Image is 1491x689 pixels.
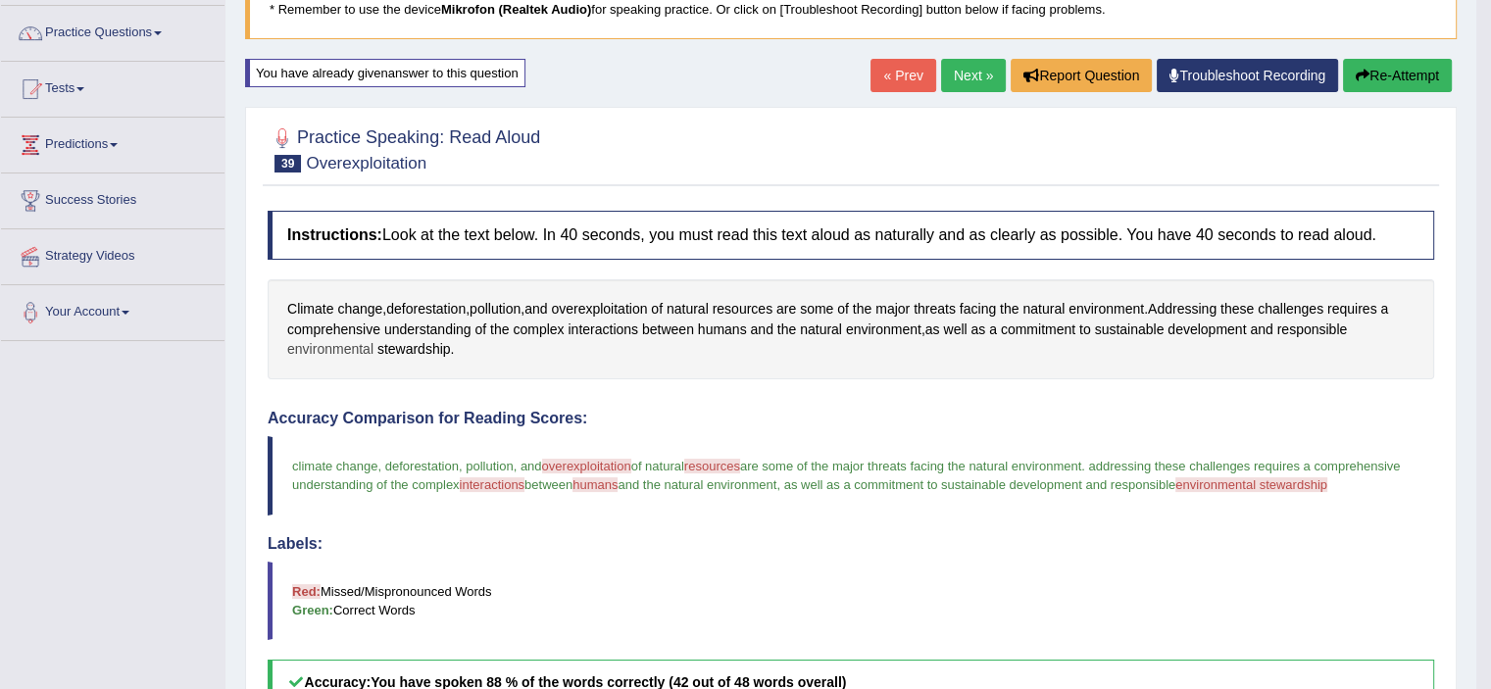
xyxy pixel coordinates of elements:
[268,211,1434,260] h4: Look at the text below. In 40 seconds, you must read this text aloud as naturally and as clearly ...
[466,459,513,473] span: pollution
[490,320,509,340] span: Click to see word definition
[384,320,472,340] span: Click to see word definition
[513,320,564,340] span: Click to see word definition
[292,584,321,599] b: Red:
[1,62,224,111] a: Tests
[1380,299,1388,320] span: Click to see word definition
[1148,299,1217,320] span: Click to see word definition
[941,59,1006,92] a: Next »
[698,320,747,340] span: Click to see word definition
[684,459,740,473] span: resources
[292,459,377,473] span: climate change
[618,477,776,492] span: and the natural environment
[960,299,996,320] span: Click to see word definition
[943,320,967,340] span: Click to see word definition
[1,285,224,334] a: Your Account
[1277,320,1348,340] span: Click to see word definition
[459,459,463,473] span: ,
[713,299,772,320] span: Click to see word definition
[837,299,849,320] span: Click to see word definition
[1220,299,1254,320] span: Click to see word definition
[1250,320,1272,340] span: Click to see word definition
[337,299,382,320] span: Click to see word definition
[1,173,224,222] a: Success Stories
[777,320,796,340] span: Click to see word definition
[1081,459,1085,473] span: .
[377,339,451,360] span: Click to see word definition
[245,59,525,87] div: You have already given answer to this question
[306,154,426,172] small: Overexploitation
[470,299,521,320] span: Click to see word definition
[1011,59,1152,92] button: Report Question
[268,562,1434,640] blockquote: Missed/Mispronounced Words Correct Words
[989,320,997,340] span: Click to see word definition
[1175,477,1327,492] span: environmental stewardship
[776,299,796,320] span: Click to see word definition
[385,459,459,473] span: deforestation
[1168,320,1246,340] span: Click to see word definition
[925,320,940,340] span: Click to see word definition
[1343,59,1452,92] button: Re-Attempt
[875,299,910,320] span: Click to see word definition
[514,459,518,473] span: ,
[441,2,591,17] b: Mikrofon (Realtek Audio)
[1,6,224,55] a: Practice Questions
[914,299,956,320] span: Click to see word definition
[776,477,780,492] span: ,
[1022,299,1065,320] span: Click to see word definition
[551,299,647,320] span: Click to see word definition
[800,320,842,340] span: Click to see word definition
[268,535,1434,553] h4: Labels:
[521,459,542,473] span: and
[667,299,709,320] span: Click to see word definition
[524,299,547,320] span: Click to see word definition
[750,320,772,340] span: Click to see word definition
[268,123,540,172] h2: Practice Speaking: Read Aloud
[386,299,466,320] span: Click to see word definition
[287,226,382,243] b: Instructions:
[846,320,921,340] span: Click to see word definition
[853,299,871,320] span: Click to see word definition
[1069,299,1144,320] span: Click to see word definition
[268,410,1434,427] h4: Accuracy Comparison for Reading Scores:
[970,320,985,340] span: Click to see word definition
[870,59,935,92] a: « Prev
[460,477,524,492] span: interactions
[524,477,572,492] span: between
[800,299,833,320] span: Click to see word definition
[1000,299,1019,320] span: Click to see word definition
[568,320,638,340] span: Click to see word definition
[287,339,373,360] span: Click to see word definition
[642,320,694,340] span: Click to see word definition
[377,459,381,473] span: ,
[1327,299,1377,320] span: Click to see word definition
[1157,59,1338,92] a: Troubleshoot Recording
[651,299,663,320] span: Click to see word definition
[631,459,684,473] span: of natural
[542,459,631,473] span: overexploitation
[287,299,333,320] span: Click to see word definition
[1,118,224,167] a: Predictions
[474,320,486,340] span: Click to see word definition
[287,320,380,340] span: Click to see word definition
[268,279,1434,379] div: , , , . , .
[292,603,333,617] b: Green:
[1094,320,1164,340] span: Click to see word definition
[572,477,618,492] span: humans
[1001,320,1075,340] span: Click to see word definition
[1258,299,1323,320] span: Click to see word definition
[784,477,1176,492] span: as well as a commitment to sustainable development and responsible
[1079,320,1091,340] span: Click to see word definition
[274,155,301,172] span: 39
[740,459,1081,473] span: are some of the major threats facing the natural environment
[1,229,224,278] a: Strategy Videos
